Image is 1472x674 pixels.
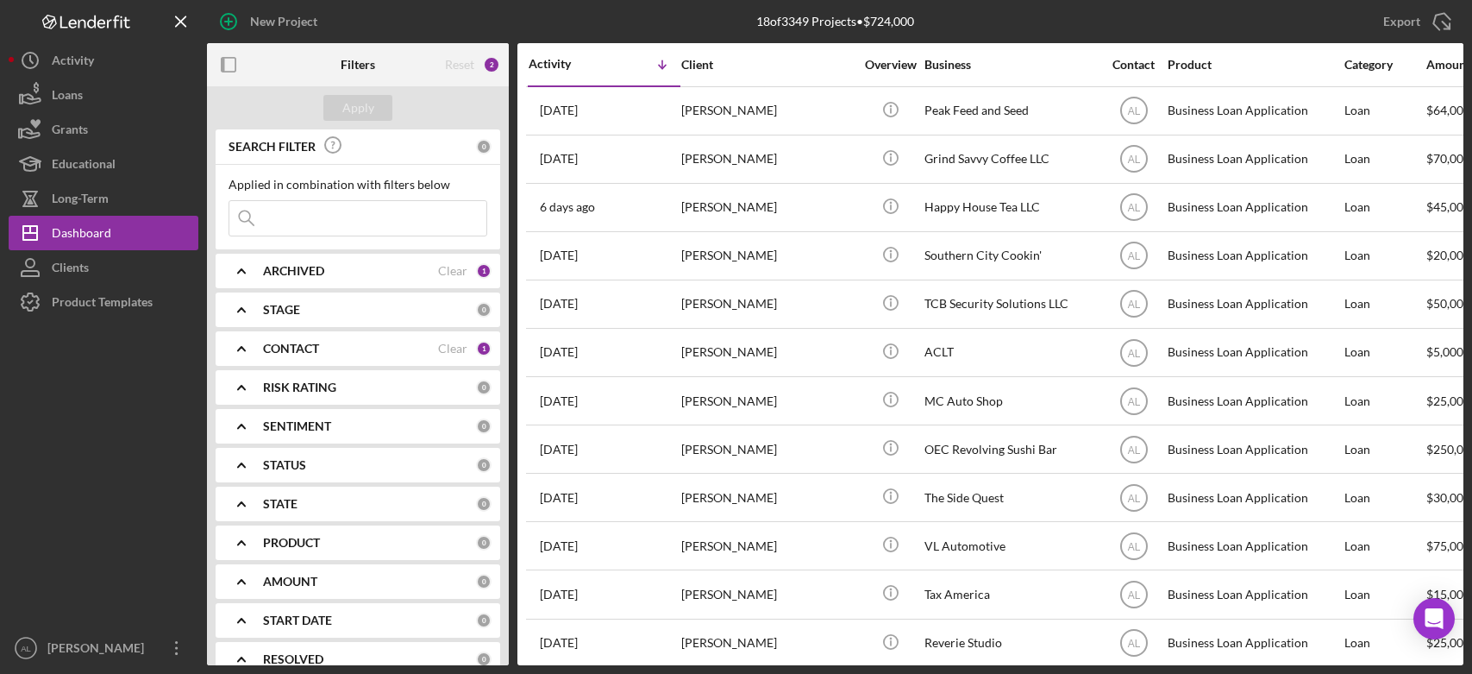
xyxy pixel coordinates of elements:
[263,264,324,278] b: ARCHIVED
[858,58,923,72] div: Overview
[756,15,914,28] div: 18 of 3349 Projects • $724,000
[9,112,198,147] button: Grants
[540,345,578,359] time: 2025-07-23 21:45
[924,185,1097,230] div: Happy House Tea LLC
[681,58,854,72] div: Client
[924,330,1097,375] div: ACLT
[263,614,332,627] b: START DATE
[681,88,854,134] div: [PERSON_NAME]
[1344,620,1425,666] div: Loan
[1344,233,1425,279] div: Loan
[1344,136,1425,182] div: Loan
[1168,281,1340,327] div: Business Loan Application
[924,571,1097,617] div: Tax America
[924,281,1097,327] div: TCB Security Solutions LLC
[924,233,1097,279] div: Southern City Cookin'
[1168,571,1340,617] div: Business Loan Application
[9,631,198,665] button: AL[PERSON_NAME]
[9,43,198,78] button: Activity
[1344,88,1425,134] div: Loan
[1168,136,1340,182] div: Business Loan Application
[1101,58,1166,72] div: Contact
[540,636,578,650] time: 2025-06-10 20:45
[1344,571,1425,617] div: Loan
[1127,347,1140,359] text: AL
[9,216,198,250] button: Dashboard
[1127,202,1140,214] text: AL
[476,139,492,154] div: 0
[9,78,198,112] button: Loans
[52,250,89,289] div: Clients
[924,426,1097,472] div: OEC Revolving Sushi Bar
[924,475,1097,520] div: The Side Quest
[43,631,155,670] div: [PERSON_NAME]
[681,185,854,230] div: [PERSON_NAME]
[540,249,578,262] time: 2025-08-11 22:49
[540,443,578,457] time: 2025-07-17 21:36
[52,285,153,324] div: Product Templates
[1344,426,1425,472] div: Loan
[1344,475,1425,520] div: Loan
[483,56,500,73] div: 2
[9,285,198,319] a: Product Templates
[924,620,1097,666] div: Reverie Studio
[681,330,854,375] div: [PERSON_NAME]
[681,426,854,472] div: [PERSON_NAME]
[924,58,1097,72] div: Business
[229,178,487,192] div: Applied in combination with filters below
[476,380,492,395] div: 0
[540,200,595,214] time: 2025-08-13 21:19
[681,136,854,182] div: [PERSON_NAME]
[52,216,111,255] div: Dashboard
[229,140,316,154] b: SEARCH FILTER
[1168,426,1340,472] div: Business Loan Application
[1127,154,1140,166] text: AL
[1168,378,1340,424] div: Business Loan Application
[540,491,578,505] time: 2025-07-02 17:21
[1168,523,1340,569] div: Business Loan Application
[52,181,109,220] div: Long-Term
[476,574,492,589] div: 0
[681,281,854,327] div: [PERSON_NAME]
[1127,105,1140,117] text: AL
[445,58,474,72] div: Reset
[1168,185,1340,230] div: Business Loan Application
[1168,475,1340,520] div: Business Loan Application
[263,575,317,589] b: AMOUNT
[476,302,492,318] div: 0
[681,620,854,666] div: [PERSON_NAME]
[263,419,331,433] b: SENTIMENT
[476,652,492,667] div: 0
[342,95,374,121] div: Apply
[1366,4,1463,39] button: Export
[1127,299,1140,311] text: AL
[681,233,854,279] div: [PERSON_NAME]
[476,613,492,628] div: 0
[1127,395,1140,407] text: AL
[1344,185,1425,230] div: Loan
[52,43,94,82] div: Activity
[681,571,854,617] div: [PERSON_NAME]
[1168,620,1340,666] div: Business Loan Application
[1413,598,1455,639] div: Open Intercom Messenger
[52,112,88,151] div: Grants
[438,342,467,356] div: Clear
[1168,58,1340,72] div: Product
[681,475,854,520] div: [PERSON_NAME]
[1168,88,1340,134] div: Business Loan Application
[1344,330,1425,375] div: Loan
[9,181,198,216] button: Long-Term
[1344,58,1425,72] div: Category
[1168,233,1340,279] div: Business Loan Application
[9,147,198,181] button: Educational
[476,535,492,551] div: 0
[250,4,317,39] div: New Project
[1127,638,1140,650] text: AL
[1127,250,1140,262] text: AL
[540,152,578,166] time: 2025-08-14 14:33
[476,496,492,512] div: 0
